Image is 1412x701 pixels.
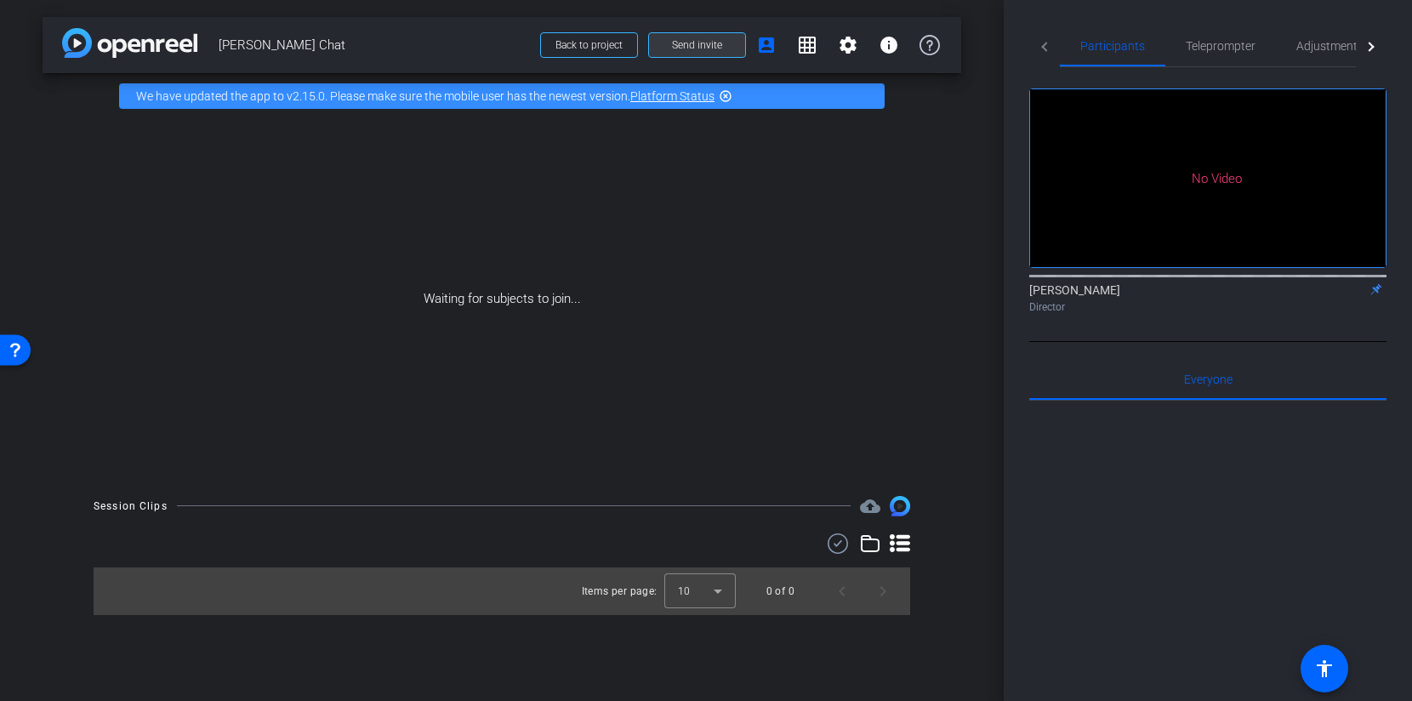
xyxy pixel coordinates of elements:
[1296,40,1364,52] span: Adjustments
[630,89,715,103] a: Platform Status
[1314,658,1335,679] mat-icon: accessibility
[1186,40,1255,52] span: Teleprompter
[838,35,858,55] mat-icon: settings
[860,496,880,516] span: Destinations for your clips
[648,32,746,58] button: Send invite
[879,35,899,55] mat-icon: info
[540,32,638,58] button: Back to project
[1029,282,1386,315] div: [PERSON_NAME]
[672,38,722,52] span: Send invite
[1192,170,1242,185] span: No Video
[1080,40,1145,52] span: Participants
[890,496,910,516] img: Session clips
[62,28,197,58] img: app-logo
[94,498,168,515] div: Session Clips
[119,83,885,109] div: We have updated the app to v2.15.0. Please make sure the mobile user has the newest version.
[219,28,530,62] span: [PERSON_NAME] Chat
[1029,299,1386,315] div: Director
[719,89,732,103] mat-icon: highlight_off
[863,571,903,612] button: Next page
[582,583,658,600] div: Items per page:
[756,35,777,55] mat-icon: account_box
[1184,373,1233,385] span: Everyone
[766,583,794,600] div: 0 of 0
[43,119,961,479] div: Waiting for subjects to join...
[797,35,817,55] mat-icon: grid_on
[860,496,880,516] mat-icon: cloud_upload
[555,39,623,51] span: Back to project
[822,571,863,612] button: Previous page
